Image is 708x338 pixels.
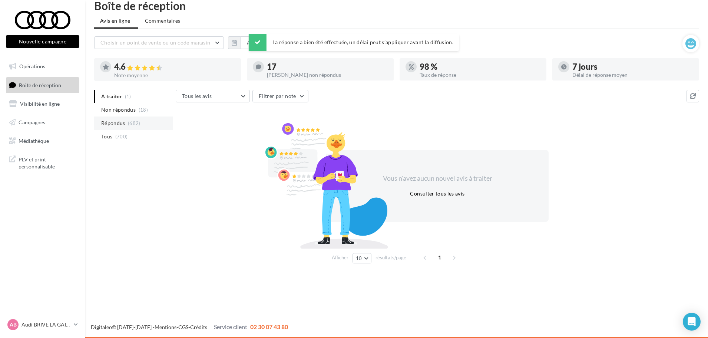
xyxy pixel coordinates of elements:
[100,39,210,46] span: Choisir un point de vente ou un code magasin
[155,324,176,330] a: Mentions
[139,107,148,113] span: (18)
[214,323,247,330] span: Service client
[6,318,79,332] a: AB Audi BRIVE LA GAILLARDE
[91,324,288,330] span: © [DATE]-[DATE] - - -
[4,151,81,173] a: PLV et print personnalisable
[332,254,348,261] span: Afficher
[20,101,60,107] span: Visibilité en ligne
[683,313,701,331] div: Open Intercom Messenger
[420,72,540,78] div: Taux de réponse
[114,73,235,78] div: Note moyenne
[252,90,308,102] button: Filtrer par note
[356,255,362,261] span: 10
[128,120,140,126] span: (682)
[267,63,388,71] div: 17
[10,321,17,328] span: AB
[249,34,459,51] div: La réponse a bien été effectuée, un délai peut s’appliquer avant la diffusion.
[101,133,112,140] span: Tous
[407,189,467,198] button: Consulter tous les avis
[572,72,693,78] div: Délai de réponse moyen
[19,119,45,125] span: Campagnes
[4,115,81,130] a: Campagnes
[228,36,273,49] button: Au total
[353,253,371,263] button: 10
[267,72,388,78] div: [PERSON_NAME] non répondus
[19,63,45,69] span: Opérations
[190,324,207,330] a: Crédits
[4,133,81,149] a: Médiathèque
[101,106,136,114] span: Non répondus
[19,154,76,170] span: PLV et print personnalisable
[21,321,71,328] p: Audi BRIVE LA GAILLARDE
[182,93,212,99] span: Tous les avis
[4,96,81,112] a: Visibilité en ligne
[178,324,188,330] a: CGS
[374,174,501,183] div: Vous n'avez aucun nouvel avis à traiter
[250,323,288,330] span: 02 30 07 43 80
[572,63,693,71] div: 7 jours
[114,63,235,71] div: 4.6
[4,59,81,74] a: Opérations
[91,324,112,330] a: Digitaleo
[145,17,181,24] span: Commentaires
[434,252,446,263] span: 1
[6,35,79,48] button: Nouvelle campagne
[375,254,406,261] span: résultats/page
[19,137,49,144] span: Médiathèque
[241,36,273,49] button: Au total
[19,82,61,88] span: Boîte de réception
[420,63,540,71] div: 98 %
[101,119,125,127] span: Répondus
[176,90,250,102] button: Tous les avis
[4,77,81,93] a: Boîte de réception
[115,134,128,140] span: (700)
[94,36,224,49] button: Choisir un point de vente ou un code magasin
